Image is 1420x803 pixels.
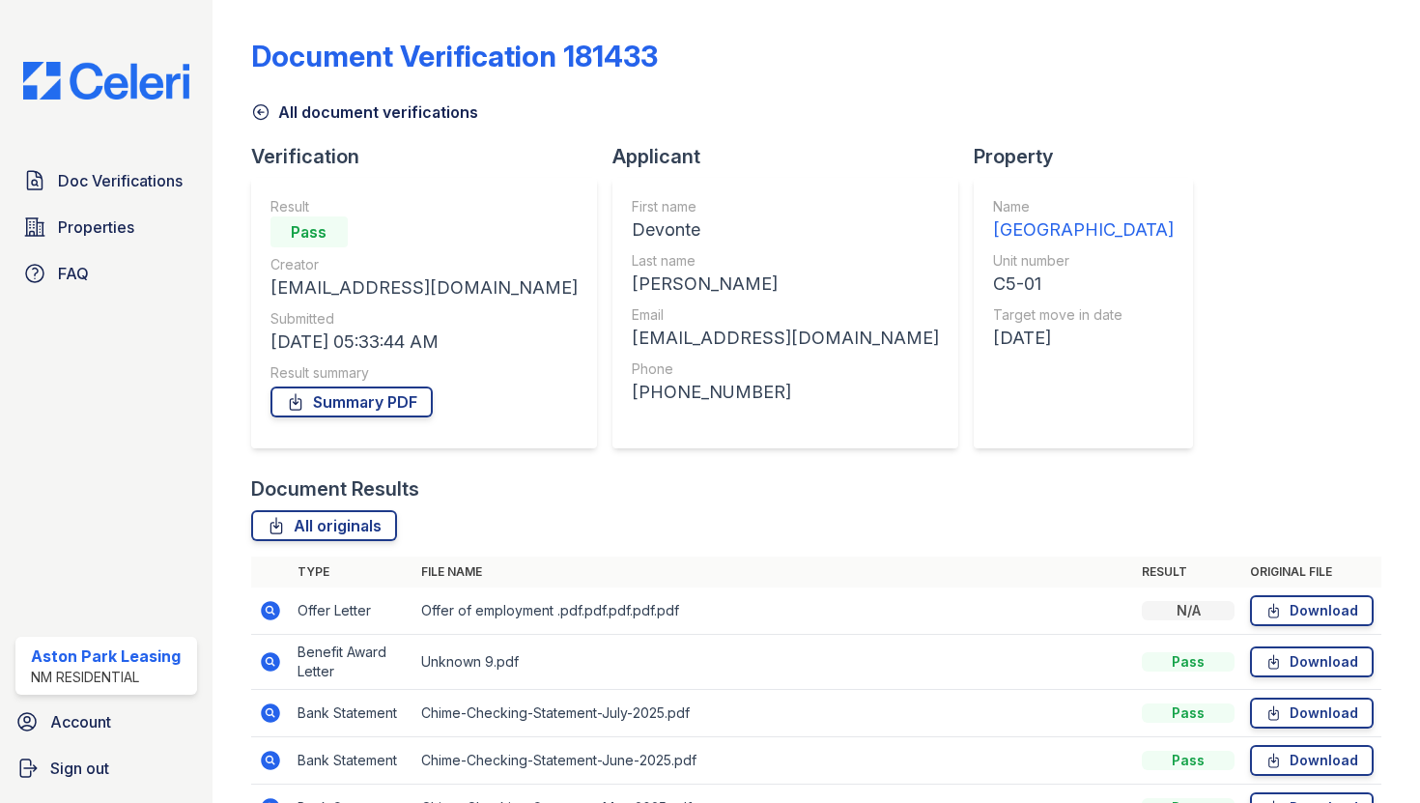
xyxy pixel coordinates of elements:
span: FAQ [58,262,89,285]
div: Result [270,197,578,216]
div: [EMAIL_ADDRESS][DOMAIN_NAME] [632,325,939,352]
th: File name [413,557,1134,588]
a: Download [1250,745,1374,776]
td: Offer of employment .pdf.pdf.pdf.pdf.pdf [413,588,1134,635]
div: Devonte [632,216,939,244]
div: Target move in date [993,305,1174,325]
a: Download [1250,646,1374,677]
div: [DATE] 05:33:44 AM [270,329,578,356]
img: CE_Logo_Blue-a8612792a0a2168367f1c8372b55b34899dd931a85d93a1a3d3e32e68fde9ad4.png [8,62,205,100]
div: NM Residential [31,668,181,687]
a: Account [8,703,205,741]
div: Pass [1142,751,1235,770]
td: Unknown 9.pdf [413,635,1134,690]
td: Benefit Award Letter [290,635,413,690]
a: All originals [251,510,397,541]
div: Creator [270,255,578,274]
div: [GEOGRAPHIC_DATA] [993,216,1174,244]
iframe: chat widget [1339,726,1401,784]
div: N/A [1142,601,1235,620]
div: Result summary [270,363,578,383]
div: Document Verification 181433 [251,39,658,73]
div: Pass [270,216,348,247]
div: First name [632,197,939,216]
th: Result [1134,557,1242,588]
div: Verification [251,143,612,170]
div: Unit number [993,251,1174,271]
span: Properties [58,215,134,239]
div: Aston Park Leasing [31,645,181,668]
td: Bank Statement [290,737,413,785]
a: Properties [15,208,197,246]
div: C5-01 [993,271,1174,298]
div: [PHONE_NUMBER] [632,379,939,406]
div: Email [632,305,939,325]
td: Offer Letter [290,588,413,635]
span: Doc Verifications [58,169,183,192]
a: Download [1250,698,1374,729]
a: All document verifications [251,100,478,124]
div: Phone [632,359,939,379]
td: Bank Statement [290,690,413,737]
span: Sign out [50,757,109,780]
a: Sign out [8,749,205,788]
div: Pass [1142,703,1235,723]
div: [EMAIL_ADDRESS][DOMAIN_NAME] [270,274,578,301]
td: Chime-Checking-Statement-July-2025.pdf [413,690,1134,737]
td: Chime-Checking-Statement-June-2025.pdf [413,737,1134,785]
div: Property [974,143,1208,170]
div: Submitted [270,309,578,329]
div: [PERSON_NAME] [632,271,939,298]
div: Pass [1142,652,1235,672]
span: Account [50,710,111,733]
a: Summary PDF [270,387,433,417]
a: Download [1250,595,1374,626]
div: Last name [632,251,939,271]
a: Doc Verifications [15,161,197,200]
a: Name [GEOGRAPHIC_DATA] [993,197,1174,244]
div: [DATE] [993,325,1174,352]
th: Type [290,557,413,588]
div: Document Results [251,475,419,502]
div: Name [993,197,1174,216]
th: Original file [1242,557,1381,588]
div: Applicant [612,143,974,170]
a: FAQ [15,254,197,293]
